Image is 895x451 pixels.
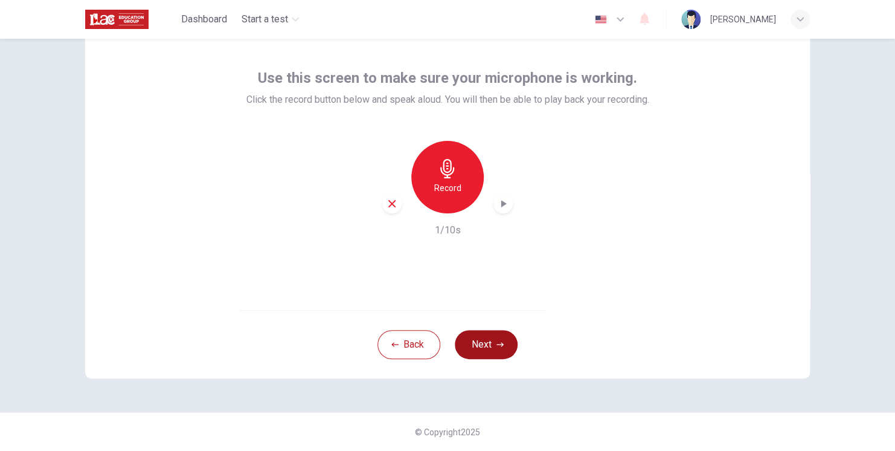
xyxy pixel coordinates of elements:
span: Use this screen to make sure your microphone is working. [258,68,637,88]
div: [PERSON_NAME] [710,12,776,27]
a: ILAC logo [85,7,176,31]
h6: 1/10s [435,223,461,238]
button: Back [377,330,440,359]
button: Record [411,141,484,213]
button: Next [455,330,518,359]
span: Click the record button below and speak aloud. You will then be able to play back your recording. [246,92,649,107]
img: en [593,15,608,24]
img: Profile picture [681,10,701,29]
span: © Copyright 2025 [415,427,480,437]
button: Start a test [237,8,304,30]
span: Dashboard [181,12,227,27]
h6: Record [434,181,461,195]
span: Start a test [242,12,288,27]
img: ILAC logo [85,7,149,31]
button: Dashboard [176,8,232,30]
